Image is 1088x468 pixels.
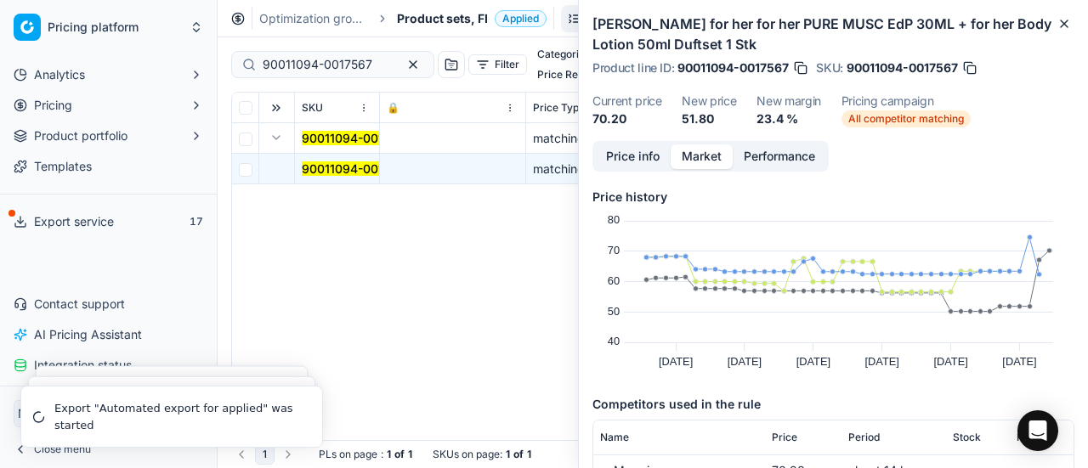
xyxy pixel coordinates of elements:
strong: of [394,448,405,461]
button: Integration status [7,352,210,379]
span: Close menu [34,443,91,456]
span: Price [772,431,797,444]
h5: Competitors used in the rule [592,396,1074,413]
dd: 23.4 % [756,110,821,127]
span: Product line ID : [592,62,674,74]
button: Pricing platform [7,7,210,48]
button: Product portfolio [7,122,210,149]
span: Price Type [533,101,585,115]
span: SKUs on page : [433,448,502,461]
mark: 90011094-0017567 [302,131,411,145]
nav: breadcrumb [259,10,547,27]
span: MC [14,401,40,426]
span: SKU [302,101,323,115]
dt: New price [682,95,736,107]
text: 60 [608,274,620,287]
button: Filter [468,54,527,75]
button: Expand all [266,98,286,118]
button: 1 [255,444,275,465]
dt: Current price [592,95,661,107]
a: Templates [7,153,210,180]
span: Pricing platform [48,20,183,35]
dt: New margin [756,95,821,107]
span: Product sets, FIApplied [397,10,547,27]
strong: 1 [506,448,510,461]
text: 40 [608,335,620,347]
button: Analytics [7,61,210,88]
dd: 51.80 [682,110,736,127]
text: [DATE] [1002,355,1036,368]
strong: 1 [527,448,531,461]
span: Analytics [34,66,85,83]
div: : [319,448,412,461]
button: Close menu [7,437,210,461]
span: All competitor matching [841,110,971,127]
text: [DATE] [728,355,762,368]
dd: 70.20 [592,110,661,127]
nav: pagination [231,444,298,465]
span: 90011094-0017567 [847,59,958,76]
button: 90011094-0017567 [302,130,411,147]
text: [DATE] [933,355,967,368]
span: Product portfolio [34,127,127,144]
button: Expand [266,127,286,148]
span: 90011094-0017567 [677,59,789,76]
button: 90011094-0017567 [302,161,411,178]
span: Integration status [34,357,132,374]
button: MC[PERSON_NAME][EMAIL_ADDRESS][DOMAIN_NAME] [7,393,210,434]
span: Export service [34,213,114,230]
mark: 90011094-0017567 [302,161,411,176]
strong: of [513,448,524,461]
span: Templates [34,158,92,175]
dt: Pricing campaign [841,95,971,107]
span: Stock [953,431,981,444]
span: Promo [1017,431,1049,444]
h2: [PERSON_NAME] for her for her PURE MUSC EdP 30ML + for her Body Lotion 50ml Duftset 1 Stk [592,14,1074,54]
input: Search by SKU or title [263,56,389,73]
button: Performance [733,144,826,169]
span: Name [600,431,629,444]
div: Open Intercom Messenger [1017,410,1058,451]
span: 🔒 [387,101,399,115]
span: Applied [495,10,547,27]
span: Product sets, FI [397,10,488,27]
button: Go to previous page [231,444,252,465]
span: AI Pricing Assistant [34,326,142,343]
text: [DATE] [796,355,830,368]
button: Market [671,144,733,169]
div: matching google [533,161,670,178]
strong: 1 [387,448,391,461]
div: Export "Automated export for applied" was started [54,400,302,433]
div: matching google [533,130,670,147]
span: PLs on page [319,448,377,461]
span: SKU : [816,62,843,74]
text: [DATE] [865,355,899,368]
a: Optimization groups [259,10,368,27]
button: Pricing [7,92,210,119]
text: 50 [608,305,620,318]
text: 70 [608,244,620,257]
button: Price info [595,144,671,169]
button: Categories [530,44,597,65]
h5: Price history [592,189,1074,206]
button: Price Reason [530,65,608,85]
span: Pricing [34,97,72,114]
span: Period [848,431,880,444]
text: 80 [608,213,620,226]
strong: 1 [408,448,412,461]
button: Go to next page [278,444,298,465]
span: Contact support [34,296,125,313]
button: Export service [7,208,210,235]
button: AI Pricing Assistant [7,321,210,348]
text: [DATE] [659,355,693,368]
button: Contact support [7,290,210,318]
